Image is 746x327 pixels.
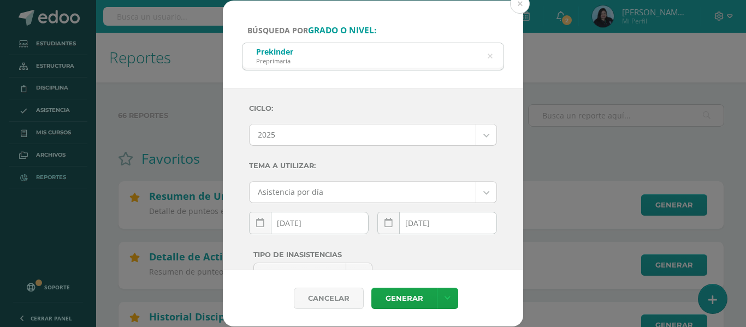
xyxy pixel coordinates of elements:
[371,288,437,309] a: Generar
[249,97,497,120] label: Ciclo:
[256,46,293,57] div: Prekinder
[308,25,376,36] strong: grado o nivel:
[258,124,467,145] span: 2025
[254,263,372,290] a: Inasistencia General
[247,25,376,35] span: Búsqueda por
[268,263,332,289] span: Inasistencia General
[250,212,368,234] input: Fecha de inicio
[378,212,496,234] input: Fecha de Fin
[253,247,372,263] label: Tipo de Inasistencias
[249,154,497,177] label: Tema a Utilizar:
[250,124,496,145] a: 2025
[250,182,496,203] a: Asistencia por día
[242,43,504,70] input: ej. Primero primaria, etc.
[256,57,293,65] div: Preprimaria
[258,182,467,203] span: Asistencia por día
[294,288,364,309] div: Cancelar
